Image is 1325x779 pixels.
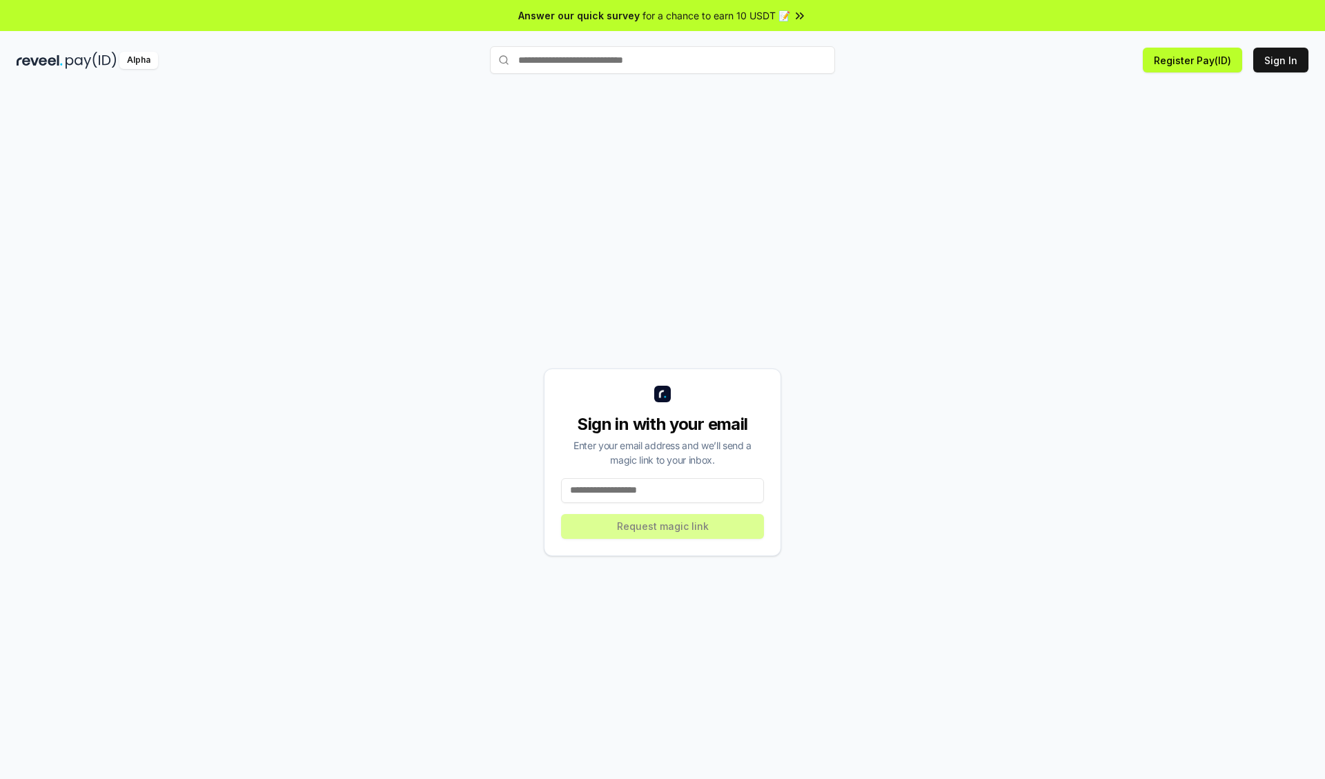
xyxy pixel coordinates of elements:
span: for a chance to earn 10 USDT 📝 [642,8,790,23]
button: Register Pay(ID) [1143,48,1242,72]
div: Alpha [119,52,158,69]
span: Answer our quick survey [518,8,640,23]
div: Enter your email address and we’ll send a magic link to your inbox. [561,438,764,467]
img: logo_small [654,386,671,402]
div: Sign in with your email [561,413,764,435]
button: Sign In [1253,48,1308,72]
img: pay_id [66,52,117,69]
img: reveel_dark [17,52,63,69]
